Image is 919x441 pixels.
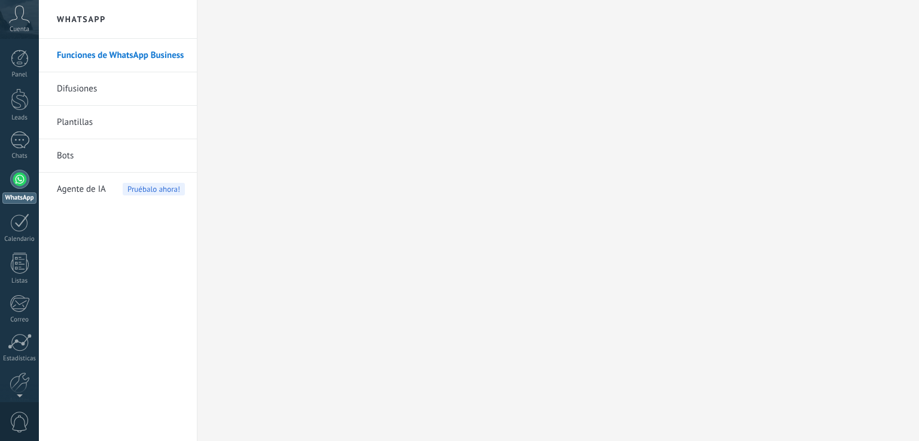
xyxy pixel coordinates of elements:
[57,173,185,206] a: Agente de IAPruébalo ahora!
[2,71,37,79] div: Panel
[57,106,185,139] a: Plantillas
[39,139,197,173] li: Bots
[2,277,37,285] div: Listas
[2,235,37,243] div: Calendario
[57,39,185,72] a: Funciones de WhatsApp Business
[39,39,197,72] li: Funciones de WhatsApp Business
[57,72,185,106] a: Difusiones
[2,355,37,363] div: Estadísticas
[39,106,197,139] li: Plantillas
[57,173,106,206] span: Agente de IA
[2,316,37,324] div: Correo
[2,192,36,204] div: WhatsApp
[2,114,37,122] div: Leads
[39,72,197,106] li: Difusiones
[123,183,185,195] span: Pruébalo ahora!
[39,173,197,206] li: Agente de IA
[57,139,185,173] a: Bots
[10,26,29,33] span: Cuenta
[2,152,37,160] div: Chats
